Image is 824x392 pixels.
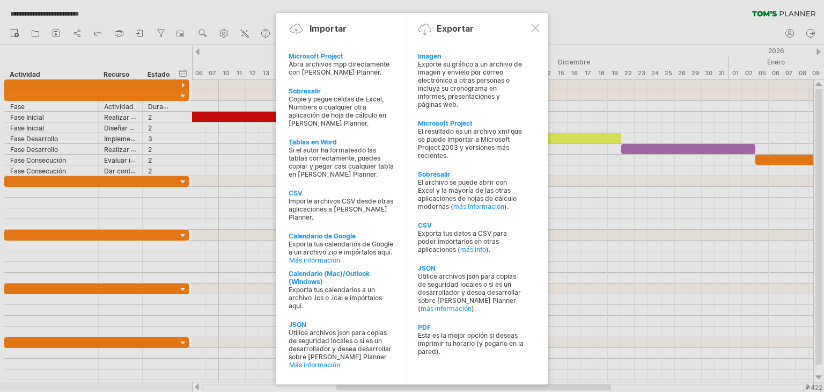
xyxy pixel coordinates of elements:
[289,256,340,264] font: Más información
[310,23,347,34] font: Importar
[289,146,394,178] font: Si el autor ha formateado las tablas correctamente, puedes copiar y pegar casi cualquier tabla en...
[418,119,473,127] font: Microsoft Project
[421,304,472,313] a: más información
[460,245,486,253] a: más info
[418,52,441,60] font: Imagen
[289,95,386,127] font: Copie y pegue celdas de Excel, Numbers o cualquier otra aplicación de hoja de cálculo en [PERSON_...
[418,221,432,229] font: CSV
[418,60,522,108] font: Exporte su gráfico a un archivo de imagen y envíelo por correo electrónico a otras personas o inc...
[289,87,321,95] font: Sobresalir
[472,304,476,313] font: ).
[418,331,524,355] font: Esta es la mejor opción si deseas imprimir tu horario (y pegarlo en la pared).
[418,272,521,313] font: Utilice archivos json para copias de seguridad locales o si es un desarrollador y desea desarroll...
[418,127,522,159] font: El resultado es un archivo xml que se puede importar a Microsoft Project 2003 y versiones más rec...
[418,229,507,253] font: Exporta tus datos a CSV para poder importarlos en otras aplicaciones (
[504,202,509,210] font: ).
[437,23,474,34] font: Exportar
[486,245,490,253] font: ).
[418,178,517,210] font: El archivo se puede abrir con Excel y la mayoría de las otras aplicaciones de hojas de cálculo mo...
[418,170,450,178] font: Sobresalir
[418,264,436,272] font: JSON
[289,138,337,146] font: Tablas en Word
[289,361,340,369] font: Más información
[453,202,504,210] a: más información
[289,256,395,264] a: Más información
[289,361,395,369] a: Más información
[418,323,431,331] font: PDF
